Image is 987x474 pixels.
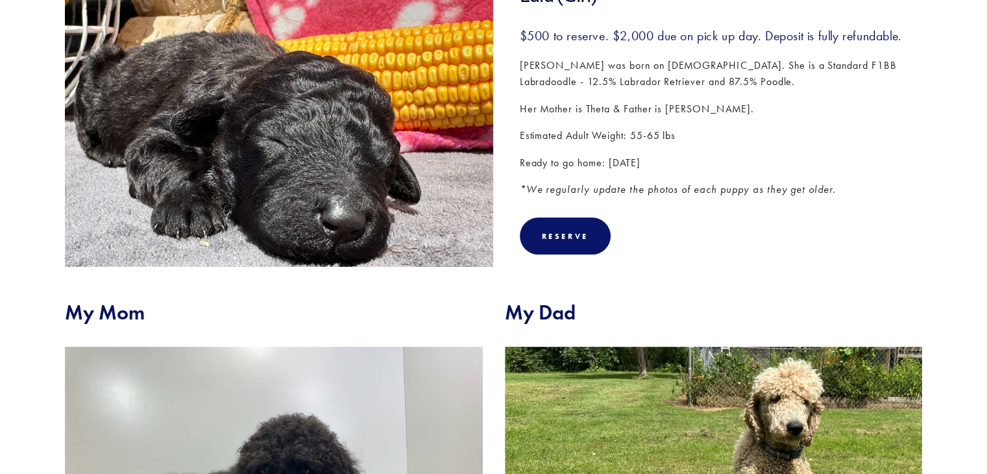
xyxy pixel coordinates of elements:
div: Reserve [520,218,611,255]
div: Reserve [542,231,589,241]
em: *We regularly update the photos of each puppy as they get older. [520,183,836,195]
h3: $500 to reserve. $2,000 due on pick up day. Deposit is fully refundable. [520,27,923,44]
p: Ready to go home: [DATE] [520,155,923,171]
h2: My Dad [505,300,923,325]
p: [PERSON_NAME] was born on [DEMOGRAPHIC_DATA]. She is a Standard F1BB Labradoodle - 12.5% Labrador... [520,57,923,90]
h2: My Mom [65,300,483,325]
p: Her Mother is Theta & Father is [PERSON_NAME]. [520,101,923,118]
p: Estimated Adult Weight: 55-65 lbs [520,127,923,144]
